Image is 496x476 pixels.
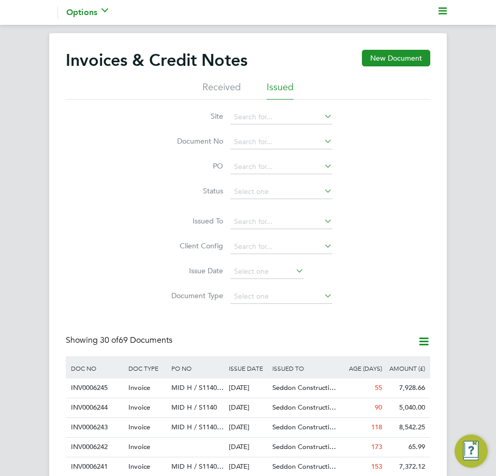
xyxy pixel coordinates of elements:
[226,398,269,417] div: [DATE]
[164,161,223,171] label: PO
[66,6,108,19] button: Options
[385,379,428,398] div: 7,928.66
[128,442,150,451] span: Invoice
[272,442,336,451] span: Seddon Constructi…
[267,81,294,100] li: Issued
[226,356,269,380] div: ISSUE DATE
[128,423,150,431] span: Invoice
[164,111,223,121] label: Site
[371,423,382,431] span: 118
[68,356,126,380] div: DOC NO
[226,438,269,457] div: [DATE]
[455,435,488,468] button: Engage Resource Center
[100,335,172,345] span: 69 Documents
[164,216,223,226] label: Issued To
[230,264,304,279] input: Select one
[164,291,223,300] label: Document Type
[164,241,223,250] label: Client Config
[230,185,332,199] input: Select one
[202,81,241,100] li: Received
[171,462,224,471] span: MID H / S1140…
[68,398,126,417] div: INV0006244
[171,383,224,392] span: MID H / S1140…
[230,160,332,174] input: Search for...
[66,50,247,71] h2: Invoices & Credit Notes
[169,356,226,380] div: PO NO
[230,240,332,254] input: Search for...
[226,379,269,398] div: [DATE]
[128,403,150,412] span: Invoice
[362,50,430,66] button: New Document
[100,335,119,345] span: 30 of
[371,462,382,471] span: 153
[375,403,382,412] span: 90
[272,403,336,412] span: Seddon Constructi…
[230,135,332,149] input: Search for...
[385,418,428,437] div: 8,542.25
[128,383,150,392] span: Invoice
[385,398,428,417] div: 5,040.00
[272,383,336,392] span: Seddon Constructi…
[171,403,217,412] span: MID H / S1140
[68,418,126,437] div: INV0006243
[164,266,223,275] label: Issue Date
[341,356,384,380] div: AGE (DAYS)
[230,110,332,124] input: Search for...
[126,356,169,380] div: DOC TYPE
[272,462,336,471] span: Seddon Constructi…
[128,462,150,471] span: Invoice
[230,289,332,304] input: Select one
[375,383,382,392] span: 55
[164,136,223,146] label: Document No
[226,418,269,437] div: [DATE]
[272,423,336,431] span: Seddon Constructi…
[164,186,223,195] label: Status
[230,215,332,229] input: Search for...
[385,356,428,380] div: AMOUNT (£)
[385,438,428,457] div: 65.99
[171,423,224,431] span: MID H / S1140…
[371,442,382,451] span: 173
[270,356,342,380] div: ISSUED TO
[68,438,126,457] div: INV0006242
[66,335,174,346] div: Showing
[68,379,126,398] div: INV0006245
